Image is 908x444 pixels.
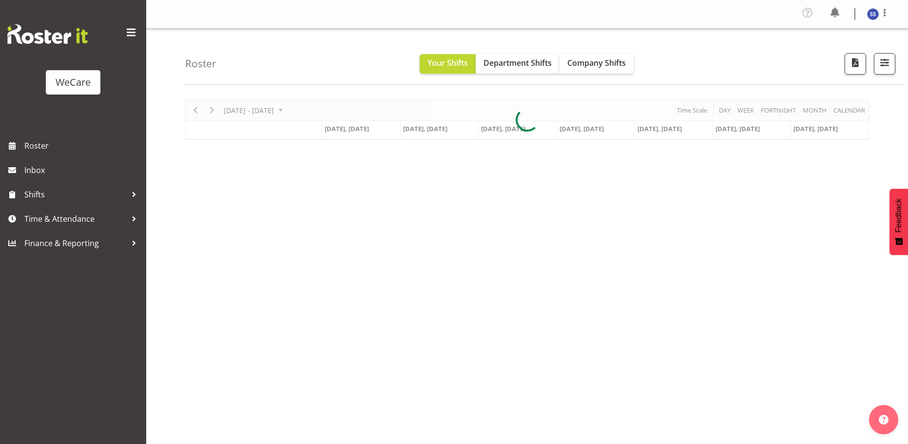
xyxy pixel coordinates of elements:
[24,163,141,177] span: Inbox
[889,189,908,255] button: Feedback - Show survey
[874,53,895,75] button: Filter Shifts
[894,198,903,232] span: Feedback
[24,138,141,153] span: Roster
[567,58,626,68] span: Company Shifts
[560,54,634,74] button: Company Shifts
[867,8,879,20] img: savita-savita11083.jpg
[24,212,127,226] span: Time & Attendance
[427,58,468,68] span: Your Shifts
[476,54,560,74] button: Department Shifts
[879,415,889,425] img: help-xxl-2.png
[24,187,127,202] span: Shifts
[56,75,91,90] div: WeCare
[185,58,216,69] h4: Roster
[483,58,552,68] span: Department Shifts
[7,24,88,44] img: Rosterit website logo
[845,53,866,75] button: Download a PDF of the roster according to the set date range.
[24,236,127,251] span: Finance & Reporting
[420,54,476,74] button: Your Shifts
